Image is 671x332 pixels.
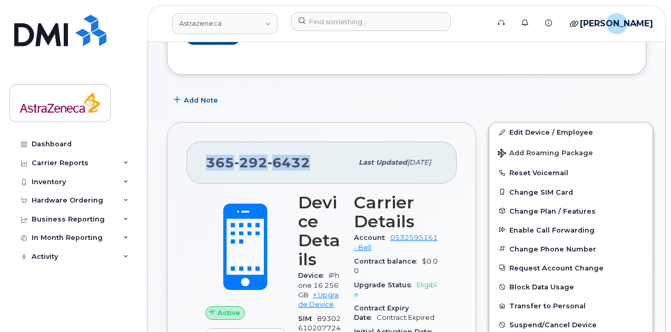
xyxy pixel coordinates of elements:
[489,202,653,220] button: Change Plan / Features
[354,234,390,242] span: Account
[509,207,596,215] span: Change Plan / Features
[489,163,653,182] button: Reset Voicemail
[354,281,417,289] span: Upgrade Status
[489,183,653,202] button: Change SIM Card
[563,13,597,34] div: Quicklinks
[354,304,409,321] span: Contract Expiry Date
[298,271,339,299] span: iPhone 16 256GB
[489,123,653,142] a: Edit Device / Employee
[580,17,653,30] span: [PERSON_NAME]
[489,296,653,315] button: Transfer to Personal
[509,226,595,234] span: Enable Call Forwarding
[359,158,407,166] span: Last updated
[218,308,240,318] span: Active
[489,239,653,258] button: Change Phone Number
[509,321,597,329] span: Suspend/Cancel Device
[498,149,593,159] span: Add Roaming Package
[489,258,653,277] button: Request Account Change
[354,193,438,231] h3: Carrier Details
[489,220,653,239] button: Enable Call Forwarding
[298,193,341,269] h3: Device Details
[298,291,339,308] a: + Upgrade Device
[377,314,435,321] span: Contract Expired
[298,271,329,279] span: Device
[489,277,653,296] button: Block Data Usage
[599,13,646,34] div: Jamal Abdi
[234,155,268,170] span: 292
[407,158,431,166] span: [DATE]
[291,12,451,31] input: Find something...
[354,234,438,251] a: 0532595161 - Bell
[354,257,422,265] span: Contract balance
[184,95,218,105] span: Add Note
[268,155,310,170] span: 6432
[172,13,278,34] a: Astrazeneca
[206,155,310,170] span: 365
[167,90,227,109] button: Add Note
[298,315,317,323] span: SIM
[489,142,653,163] button: Add Roaming Package
[354,281,437,298] span: Eligible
